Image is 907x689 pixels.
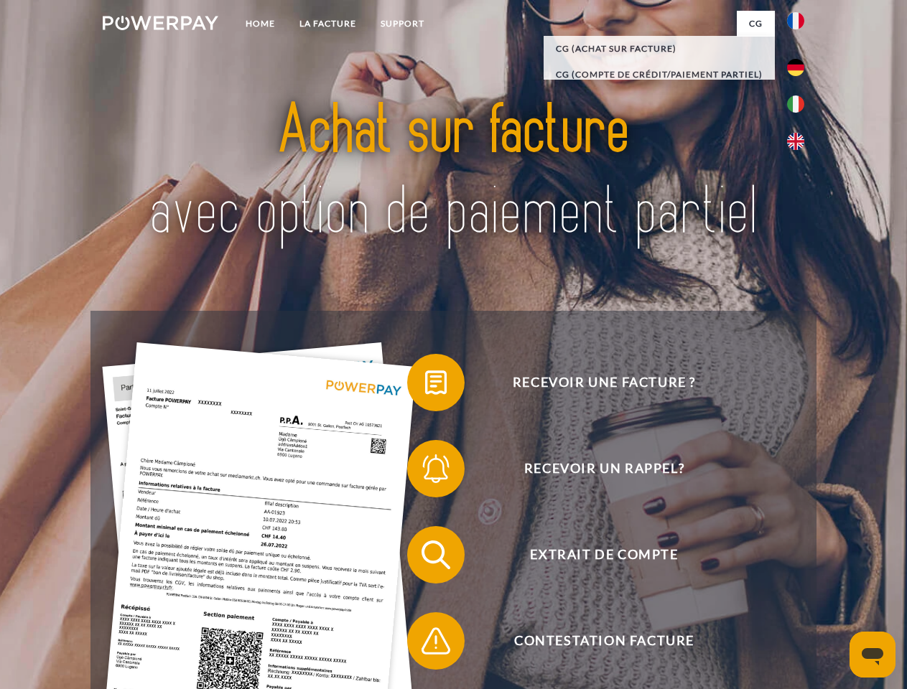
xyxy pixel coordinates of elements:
[787,12,804,29] img: fr
[544,62,775,88] a: CG (Compte de crédit/paiement partiel)
[233,11,287,37] a: Home
[407,612,781,670] button: Contestation Facture
[103,16,218,30] img: logo-powerpay-white.svg
[428,526,780,583] span: Extrait de compte
[418,365,454,400] img: qb_bill.svg
[418,451,454,487] img: qb_bell.svg
[418,623,454,659] img: qb_warning.svg
[287,11,368,37] a: LA FACTURE
[368,11,437,37] a: Support
[428,354,780,411] span: Recevoir une facture ?
[737,11,775,37] a: CG
[787,95,804,113] img: it
[850,632,896,678] iframe: Bouton de lancement de la fenêtre de messagerie
[137,69,770,275] img: title-powerpay_fr.svg
[407,526,781,583] button: Extrait de compte
[787,133,804,150] img: en
[418,537,454,573] img: qb_search.svg
[407,440,781,497] button: Recevoir un rappel?
[544,36,775,62] a: CG (achat sur facture)
[428,440,780,497] span: Recevoir un rappel?
[428,612,780,670] span: Contestation Facture
[787,59,804,76] img: de
[407,354,781,411] button: Recevoir une facture ?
